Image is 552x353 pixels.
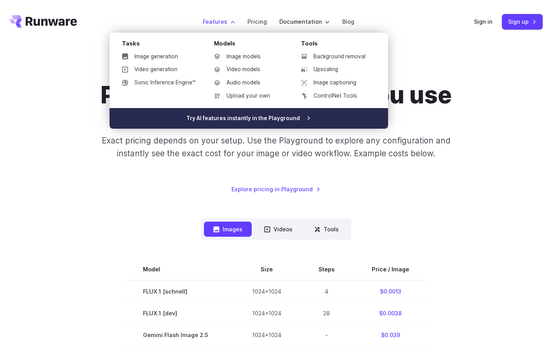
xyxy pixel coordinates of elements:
[124,259,233,280] th: Model
[122,39,202,51] div: Tasks
[474,17,493,26] a: Sign in
[342,17,354,26] a: Blog
[143,330,215,339] span: Gemini Flash Image 2.5
[214,39,289,51] div: Models
[305,222,348,237] button: Tools
[255,222,302,237] button: Videos
[502,14,543,29] a: Sign up
[295,64,376,75] a: Upscaling
[247,17,267,26] a: Pricing
[208,51,289,63] a: Image models
[124,280,233,302] td: FLUX.1 [schnell]
[204,222,252,237] button: Images
[233,259,300,280] th: Size
[233,302,300,324] td: 1024x1024
[233,280,300,302] td: 1024x1024
[279,17,330,26] label: Documentation
[295,90,376,102] a: ControlNet Tools
[295,77,376,89] a: Image captioning
[353,302,428,324] td: $0.0038
[300,324,353,346] td: -
[300,302,353,324] td: 28
[300,259,353,280] th: Steps
[116,64,202,75] a: Video generation
[89,134,463,160] p: Exact pricing depends on your setup. Use the Playground to explore any configuration and instantl...
[233,324,300,346] td: 1024x1024
[295,51,376,63] a: Background removal
[353,259,428,280] th: Price / Image
[353,280,428,302] td: $0.0013
[116,51,202,63] a: Image generation
[9,15,77,28] a: Go to /
[101,81,452,109] h1: Pricing based on what you use
[232,185,320,194] a: Explore pricing in Playground
[208,77,289,89] a: Audio models
[208,90,289,102] a: Upload your own
[353,324,428,346] td: $0.039
[208,64,289,75] a: Video models
[300,280,353,302] td: 4
[116,77,202,89] a: Sonic Inference Engine™
[110,108,388,129] a: Try AI features instantly in the Playground
[203,17,235,26] label: Features
[124,302,233,324] td: FLUX.1 [dev]
[301,39,376,51] div: Tools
